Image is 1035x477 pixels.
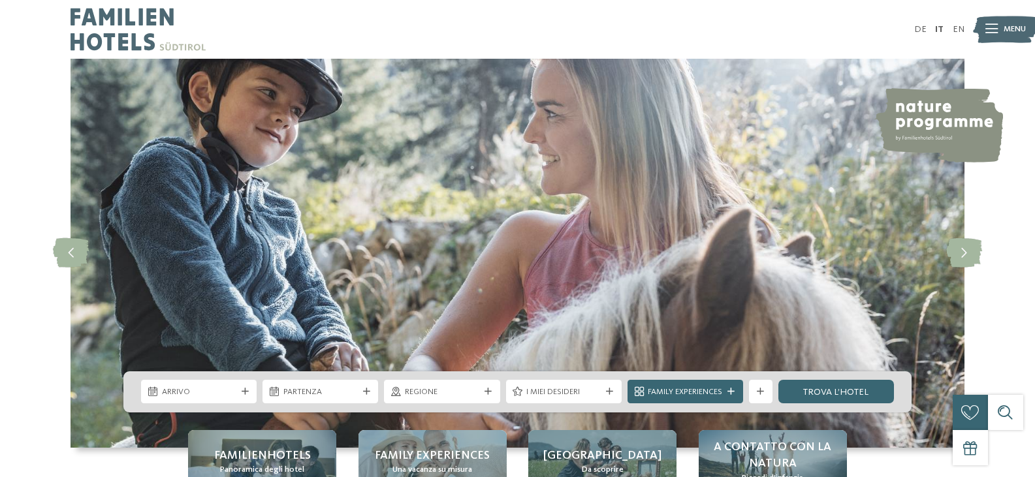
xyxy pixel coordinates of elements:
[1004,23,1026,35] span: Menu
[220,464,304,476] span: Panoramica degli hotel
[582,464,624,476] span: Da scoprire
[283,386,358,398] span: Partenza
[405,386,479,398] span: Regione
[375,448,490,464] span: Family experiences
[914,25,927,34] a: DE
[392,464,472,476] span: Una vacanza su misura
[778,380,894,403] a: trova l’hotel
[710,439,835,472] span: A contatto con la natura
[71,59,964,448] img: Family hotel Alto Adige: the happy family places!
[935,25,944,34] a: IT
[953,25,964,34] a: EN
[648,386,722,398] span: Family Experiences
[526,386,601,398] span: I miei desideri
[162,386,236,398] span: Arrivo
[543,448,661,464] span: [GEOGRAPHIC_DATA]
[874,88,1003,162] img: nature programme by Familienhotels Südtirol
[214,448,311,464] span: Familienhotels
